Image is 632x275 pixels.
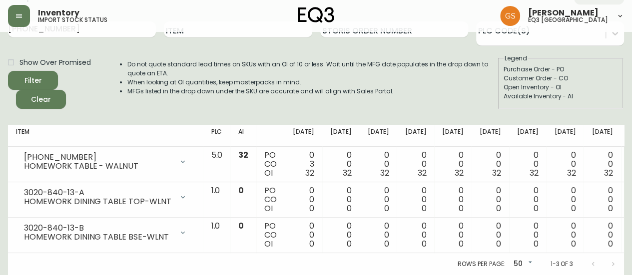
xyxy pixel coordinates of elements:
span: 32 [305,167,314,179]
span: 0 [347,203,352,214]
div: 0 0 [592,151,613,178]
span: 32 [380,167,389,179]
th: [DATE] [397,125,434,147]
div: HOMEWORK DINING TABLE BSE-WLNT [24,233,173,242]
span: 0 [347,238,352,250]
img: logo [298,7,335,23]
div: 0 0 [555,222,576,249]
div: HOMEWORK TABLE - WALNUT [24,162,173,171]
button: Filter [8,71,58,90]
div: 0 0 [442,186,464,213]
div: Open Inventory - OI [504,83,618,92]
span: 32 [492,167,501,179]
div: 0 0 [405,222,426,249]
div: Filter [24,74,42,87]
span: 0 [421,238,426,250]
span: 0 [309,238,314,250]
td: 1.0 [203,218,230,253]
span: 0 [421,203,426,214]
div: [PHONE_NUMBER] [24,153,173,162]
div: 0 0 [405,151,426,178]
div: 0 0 [592,222,613,249]
span: 0 [238,185,244,196]
span: Inventory [38,9,79,17]
div: 0 0 [480,151,501,178]
span: 0 [608,238,613,250]
div: 3020-840-13-A [24,188,173,197]
th: PLC [203,125,230,147]
div: PO CO [264,222,277,249]
button: Clear [16,90,66,109]
div: Available Inventory - AI [504,92,618,101]
th: [DATE] [509,125,547,147]
div: 0 0 [517,151,539,178]
div: 0 0 [480,222,501,249]
span: 32 [417,167,426,179]
th: [DATE] [322,125,360,147]
div: 0 0 [368,151,389,178]
div: 0 0 [330,151,352,178]
div: Customer Order - CO [504,74,618,83]
div: 0 0 [293,222,314,249]
div: PO CO [264,186,277,213]
span: OI [264,203,273,214]
span: 32 [567,167,576,179]
img: 6b403d9c54a9a0c30f681d41f5fc2571 [500,6,520,26]
th: [DATE] [547,125,584,147]
p: Rows per page: [458,260,505,269]
div: 0 0 [368,186,389,213]
span: 32 [238,149,248,161]
th: Item [8,125,203,147]
span: 0 [496,203,501,214]
span: [PERSON_NAME] [528,9,599,17]
div: 50 [509,256,534,273]
span: OI [264,238,273,250]
th: [DATE] [472,125,509,147]
div: [PHONE_NUMBER]HOMEWORK TABLE - WALNUT [16,151,195,173]
span: 0 [571,203,576,214]
span: 32 [343,167,352,179]
div: HOMEWORK DINING TABLE TOP-WLNT [24,197,173,206]
legend: Legend [504,54,528,63]
div: 0 0 [480,186,501,213]
span: OI [264,167,273,179]
li: MFGs listed in the drop down under the SKU are accurate and will align with Sales Portal. [127,87,497,96]
h5: eq3 [GEOGRAPHIC_DATA] [528,17,608,23]
th: [DATE] [360,125,397,147]
div: 0 0 [368,222,389,249]
div: 0 0 [517,186,539,213]
div: 0 0 [555,186,576,213]
span: 0 [608,203,613,214]
span: 0 [309,203,314,214]
div: 0 0 [330,222,352,249]
h5: import stock status [38,17,107,23]
div: 0 0 [293,186,314,213]
div: 0 3 [293,151,314,178]
span: 0 [534,238,539,250]
span: 0 [238,220,244,232]
span: 0 [534,203,539,214]
th: AI [230,125,256,147]
span: 0 [384,238,389,250]
span: 0 [459,238,464,250]
div: 0 0 [330,186,352,213]
div: Purchase Order - PO [504,65,618,74]
span: Show Over Promised [19,57,91,68]
p: 1-3 of 3 [550,260,573,269]
div: 0 0 [442,151,464,178]
div: 3020-840-13-BHOMEWORK DINING TABLE BSE-WLNT [16,222,195,244]
th: [DATE] [584,125,621,147]
td: 1.0 [203,182,230,218]
span: 32 [604,167,613,179]
span: 0 [496,238,501,250]
span: 0 [571,238,576,250]
span: 32 [455,167,464,179]
span: Clear [24,93,58,106]
div: 0 0 [592,186,613,213]
li: When looking at OI quantities, keep masterpacks in mind. [127,78,497,87]
span: 32 [530,167,539,179]
div: 0 0 [517,222,539,249]
div: 0 0 [555,151,576,178]
div: 0 0 [405,186,426,213]
td: 5.0 [203,147,230,182]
